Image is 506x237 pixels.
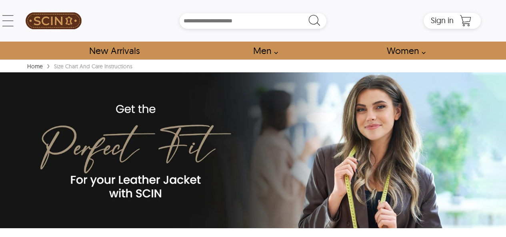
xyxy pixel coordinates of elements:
[244,42,282,60] a: shop men's leather jackets
[456,187,506,225] iframe: chat widget
[378,42,430,60] a: Shop Women Leather Jackets
[26,4,82,38] img: SCIN
[80,42,148,60] a: Shop New Arrivals
[47,58,50,72] span: ›
[458,15,474,27] a: Shopping Cart
[52,62,134,70] div: Size Chart and Care Instructions
[431,15,454,25] span: Sign in
[431,18,454,24] a: Sign in
[25,4,82,38] a: SCIN
[25,63,45,70] a: Home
